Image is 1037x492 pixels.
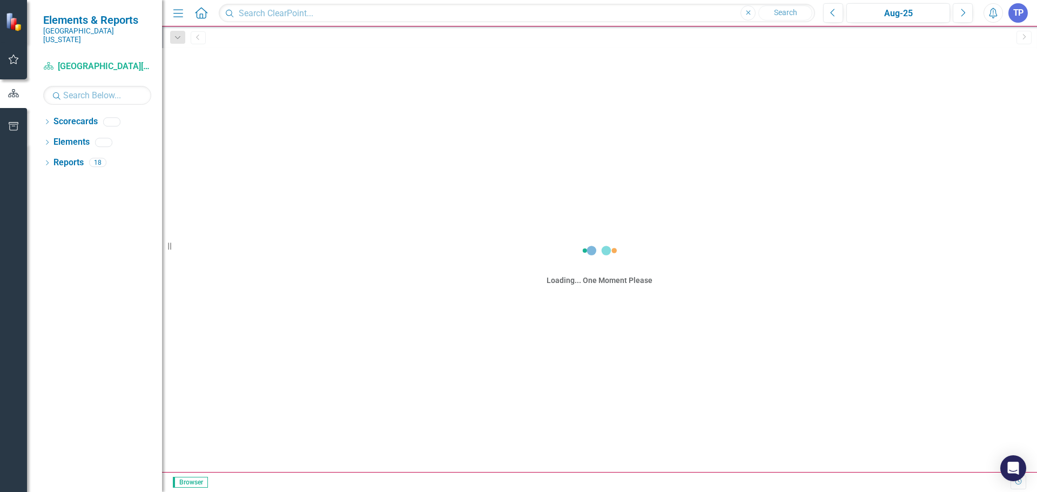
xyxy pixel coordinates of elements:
small: [GEOGRAPHIC_DATA][US_STATE] [43,26,151,44]
a: Reports [53,157,84,169]
input: Search ClearPoint... [219,4,815,23]
div: Aug-25 [850,7,946,20]
a: Elements [53,136,90,149]
span: Browser [173,477,208,488]
input: Search Below... [43,86,151,105]
span: Search [774,8,797,17]
div: Loading... One Moment Please [547,275,652,286]
div: 18 [89,158,106,167]
a: Scorecards [53,116,98,128]
button: Search [758,5,812,21]
button: Aug-25 [846,3,950,23]
div: Open Intercom Messenger [1000,455,1026,481]
a: [GEOGRAPHIC_DATA][US_STATE] [43,60,151,73]
span: Elements & Reports [43,14,151,26]
img: ClearPoint Strategy [5,12,24,31]
button: TP [1008,3,1028,23]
